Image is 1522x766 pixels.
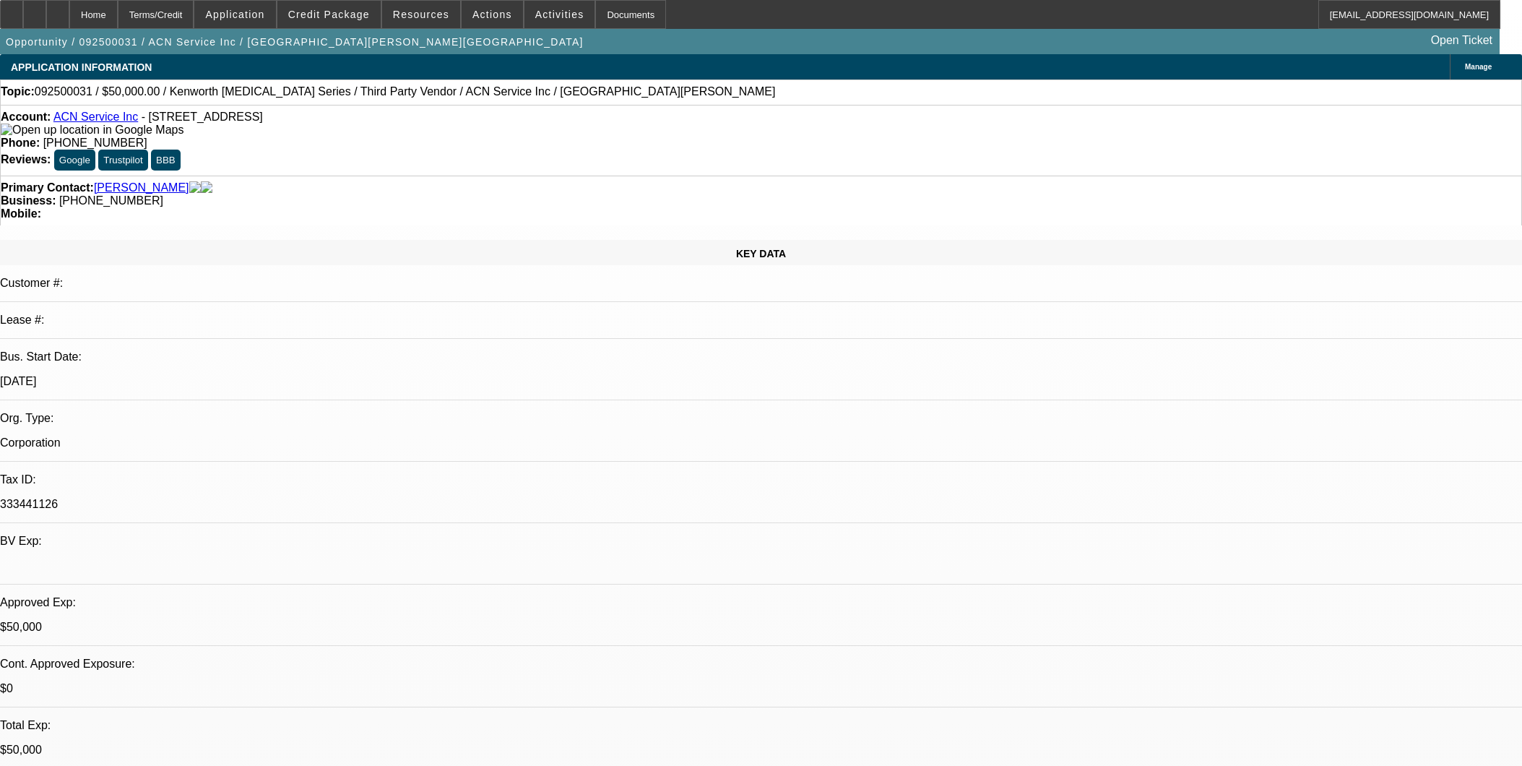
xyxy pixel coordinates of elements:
strong: Topic: [1,85,35,98]
strong: Primary Contact: [1,181,94,194]
span: KEY DATA [736,248,786,259]
span: APPLICATION INFORMATION [11,61,152,73]
button: Application [194,1,275,28]
span: Opportunity / 092500031 / ACN Service Inc / [GEOGRAPHIC_DATA][PERSON_NAME][GEOGRAPHIC_DATA] [6,36,584,48]
span: [PHONE_NUMBER] [43,137,147,149]
img: facebook-icon.png [189,181,201,194]
span: Credit Package [288,9,370,20]
button: Credit Package [277,1,381,28]
strong: Phone: [1,137,40,149]
strong: Reviews: [1,153,51,165]
button: Activities [524,1,595,28]
button: Trustpilot [98,150,147,171]
button: Google [54,150,95,171]
a: Open Ticket [1425,28,1498,53]
img: Open up location in Google Maps [1,124,183,137]
a: [PERSON_NAME] [94,181,189,194]
button: BBB [151,150,181,171]
span: Application [205,9,264,20]
span: 092500031 / $50,000.00 / Kenworth [MEDICAL_DATA] Series / Third Party Vendor / ACN Service Inc / ... [35,85,776,98]
button: Actions [462,1,523,28]
span: Resources [393,9,449,20]
span: Activities [535,9,584,20]
a: ACN Service Inc [53,111,138,123]
a: View Google Maps [1,124,183,136]
span: - [STREET_ADDRESS] [142,111,263,123]
strong: Account: [1,111,51,123]
strong: Business: [1,194,56,207]
span: Actions [472,9,512,20]
strong: Mobile: [1,207,41,220]
img: linkedin-icon.png [201,181,212,194]
button: Resources [382,1,460,28]
span: [PHONE_NUMBER] [59,194,163,207]
span: Manage [1465,63,1492,71]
